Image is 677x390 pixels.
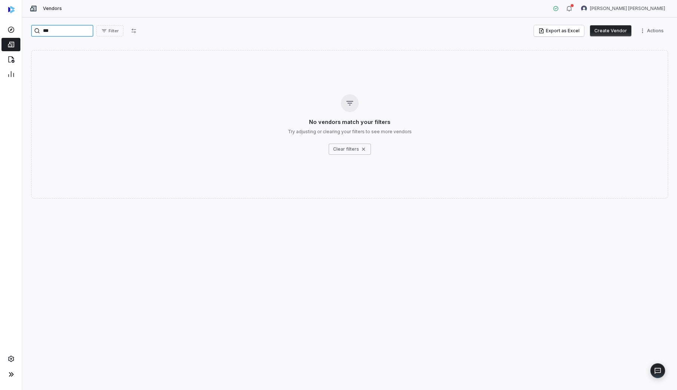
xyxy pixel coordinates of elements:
button: Bastian Bartels avatar[PERSON_NAME] [PERSON_NAME] [577,3,670,14]
button: Export as Excel [534,25,584,36]
span: [PERSON_NAME] [PERSON_NAME] [590,6,665,12]
p: Try adjusting or clearing your filters to see more vendors [288,129,412,135]
span: Filter [109,28,119,34]
span: Vendors [43,6,62,12]
button: Filter [96,25,123,36]
h3: No vendors match your filters [309,118,390,126]
button: Create Vendor [590,25,631,36]
img: svg%3e [8,6,15,13]
img: Bastian Bartels avatar [581,6,587,12]
button: Clear filters [329,144,371,155]
button: More actions [637,25,668,36]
